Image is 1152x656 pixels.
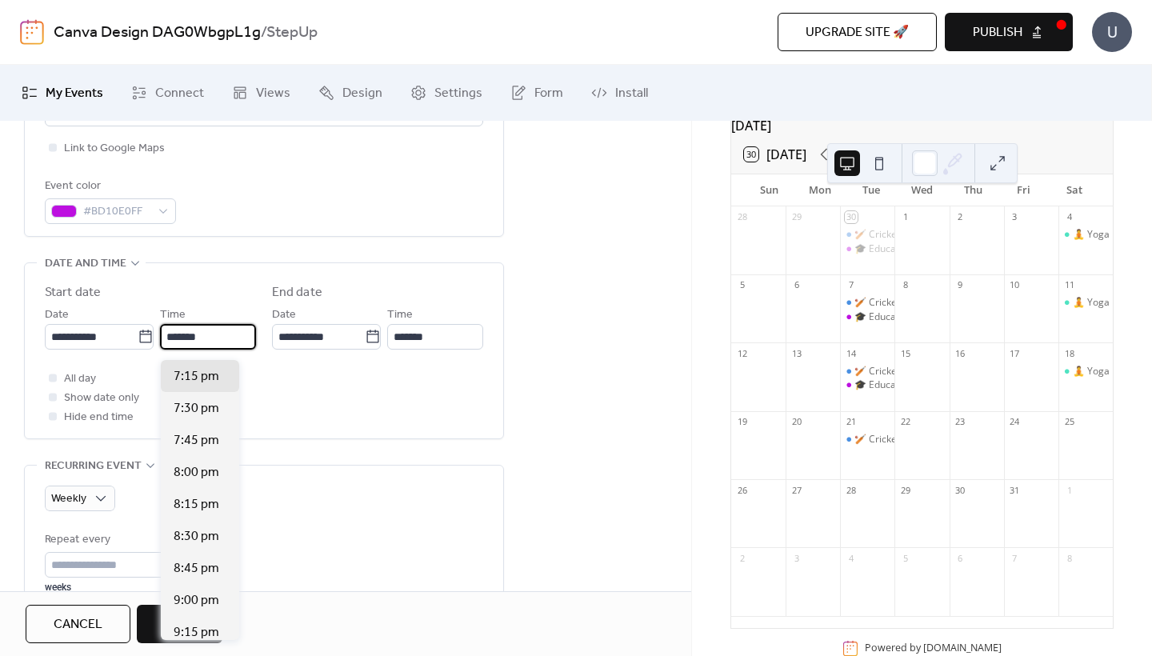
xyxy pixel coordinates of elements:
[261,18,266,48] b: /
[174,623,219,642] span: 9:15 pm
[83,202,150,222] span: #BD10E0FF
[615,84,648,103] span: Install
[845,347,857,359] div: 14
[64,408,134,427] span: Hide end time
[954,416,966,428] div: 23
[1009,416,1021,428] div: 24
[845,279,857,291] div: 7
[854,242,934,256] div: 🎓 Education Talk
[899,484,911,496] div: 29
[954,211,966,223] div: 2
[1063,484,1075,496] div: 1
[46,84,103,103] span: My Events
[1063,211,1075,223] div: 4
[1073,228,1110,242] div: 🧘 Yoga
[45,457,142,476] span: Recurring event
[387,306,413,325] span: Time
[1009,484,1021,496] div: 31
[945,13,1073,51] button: Publish
[1063,279,1075,291] div: 11
[1063,552,1075,564] div: 8
[1063,347,1075,359] div: 18
[973,23,1022,42] span: Publish
[840,378,894,392] div: 🎓 Education Talk
[736,279,748,291] div: 5
[954,279,966,291] div: 9
[220,71,302,114] a: Views
[119,71,216,114] a: Connect
[20,19,44,45] img: logo
[899,416,911,428] div: 22
[45,283,101,302] div: Start date
[54,615,102,634] span: Cancel
[845,211,857,223] div: 30
[840,228,894,242] div: 🏏 Cricket (60 min)
[947,174,998,206] div: Thu
[736,211,748,223] div: 28
[865,642,1002,655] div: Powered by
[272,306,296,325] span: Date
[579,71,660,114] a: Install
[899,279,911,291] div: 8
[840,365,894,378] div: 🏏 Cricket (60 min)
[45,254,126,274] span: Date and time
[899,211,911,223] div: 1
[174,367,219,386] span: 7:15 pm
[256,84,290,103] span: Views
[778,13,937,51] button: Upgrade site 🚀
[1063,416,1075,428] div: 25
[174,399,219,418] span: 7:30 pm
[45,581,170,594] div: weeks
[854,378,934,392] div: 🎓 Education Talk
[795,174,846,206] div: Mon
[1073,365,1110,378] div: 🧘 Yoga
[854,365,939,378] div: 🏏 Cricket (60 min)
[174,463,219,482] span: 8:00 pm
[854,296,939,310] div: 🏏 Cricket (60 min)
[840,310,894,324] div: 🎓 Education Talk
[845,484,857,496] div: 28
[174,495,219,514] span: 8:15 pm
[155,84,204,103] span: Connect
[64,139,165,158] span: Link to Google Maps
[790,552,802,564] div: 3
[806,23,909,42] span: Upgrade site 🚀
[1009,552,1021,564] div: 7
[846,174,897,206] div: Tue
[137,605,222,643] button: Save
[51,488,86,510] span: Weekly
[1058,296,1113,310] div: 🧘 Yoga
[790,484,802,496] div: 27
[398,71,494,114] a: Settings
[736,552,748,564] div: 2
[306,71,394,114] a: Design
[744,174,795,206] div: Sun
[738,143,812,166] button: 30[DATE]
[845,416,857,428] div: 21
[1073,296,1110,310] div: 🧘 Yoga
[899,552,911,564] div: 5
[954,347,966,359] div: 16
[845,552,857,564] div: 4
[434,84,482,103] span: Settings
[736,484,748,496] div: 26
[10,71,115,114] a: My Events
[1049,174,1100,206] div: Sat
[1009,279,1021,291] div: 10
[840,242,894,256] div: 🎓 Education Talk
[1009,347,1021,359] div: 17
[1058,228,1113,242] div: 🧘 Yoga
[342,84,382,103] span: Design
[899,347,911,359] div: 15
[1058,365,1113,378] div: 🧘 Yoga
[45,530,166,550] div: Repeat every
[174,527,219,546] span: 8:30 pm
[64,389,139,408] span: Show date only
[854,228,939,242] div: 🏏 Cricket (60 min)
[26,605,130,643] button: Cancel
[174,431,219,450] span: 7:45 pm
[174,591,219,610] span: 9:00 pm
[272,283,322,302] div: End date
[790,347,802,359] div: 13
